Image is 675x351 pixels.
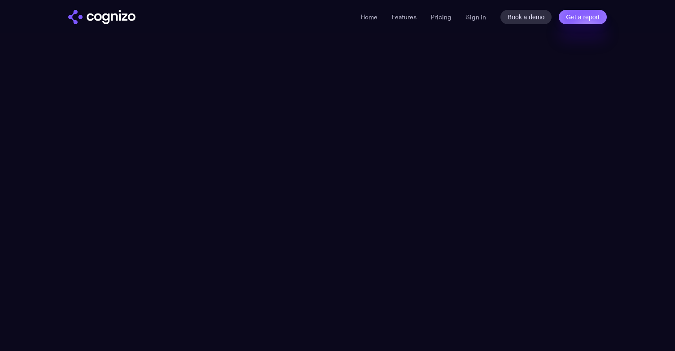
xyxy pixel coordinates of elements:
img: cognizo logo [68,10,136,24]
a: Get a report [559,10,607,24]
a: Features [392,13,416,21]
a: Sign in [466,12,486,22]
a: Pricing [431,13,451,21]
a: Book a demo [500,10,552,24]
a: Home [361,13,377,21]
